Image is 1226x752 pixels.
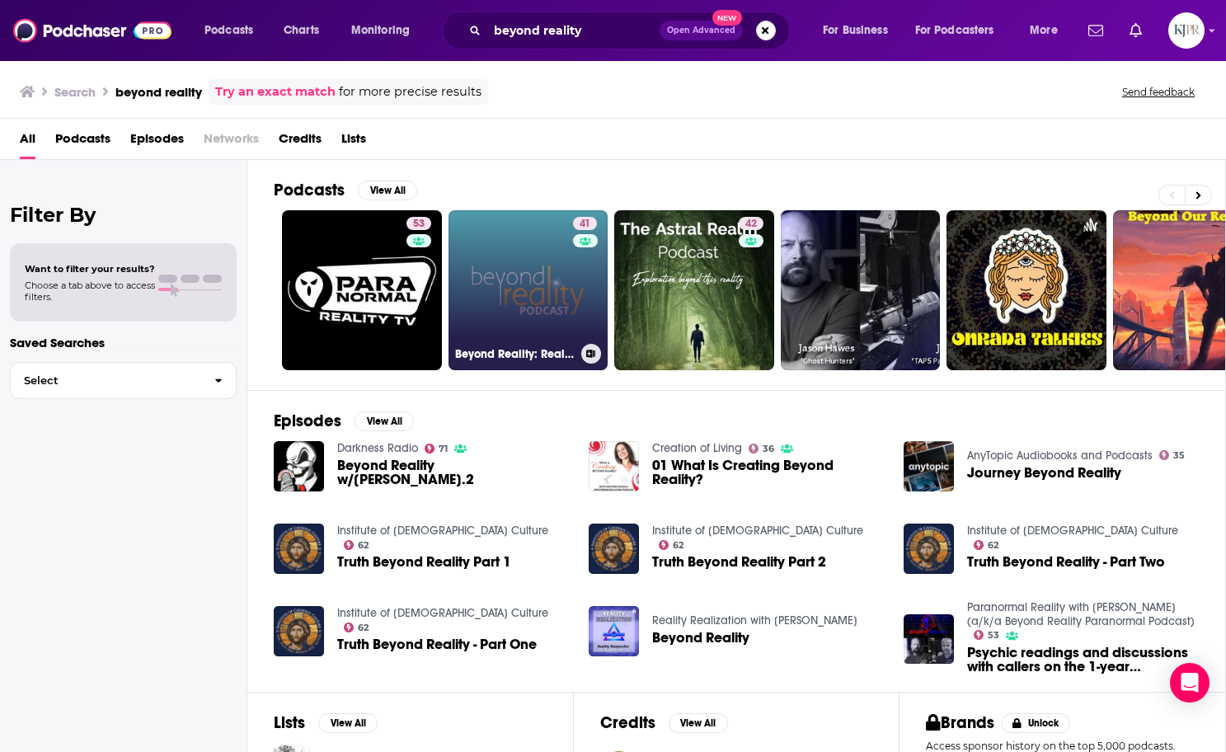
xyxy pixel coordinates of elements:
img: Journey Beyond Reality [904,441,954,491]
span: Psychic readings and discussions with callers on the 1-year anniversary of Beyond Reality Radio [967,646,1199,674]
a: Beyond Reality w/Grant Wilson - Hr.2 [337,458,569,486]
a: 71 [425,444,449,454]
input: Search podcasts, credits, & more... [487,17,660,44]
a: Try an exact match [215,82,336,101]
a: 42 [614,210,774,370]
img: Psychic readings and discussions with callers on the 1-year anniversary of Beyond Reality Radio [904,614,954,665]
a: 62 [974,540,999,550]
a: Institute of Catholic Culture [337,606,548,620]
h2: Podcasts [274,180,345,200]
button: View All [669,713,728,733]
h2: Episodes [274,411,341,431]
span: Monitoring [351,19,410,42]
a: Institute of Catholic Culture [337,524,548,538]
a: All [20,125,35,159]
a: Creation of Living [652,441,742,455]
div: Open Intercom Messenger [1170,663,1210,703]
span: 71 [439,445,448,453]
a: 62 [344,540,369,550]
button: open menu [340,17,431,44]
a: Show notifications dropdown [1082,16,1110,45]
span: Charts [284,19,319,42]
a: Truth Beyond Reality Part 2 [652,555,826,569]
a: 35 [1159,450,1186,460]
button: Select [10,362,237,399]
a: 41Beyond Reality: Reality TV Interviews with Producers, Crew & Talent [449,210,608,370]
h2: Credits [600,712,655,733]
a: Podcasts [55,125,110,159]
h3: Beyond Reality: Reality TV Interviews with Producers, Crew & Talent [455,347,575,361]
span: Select [11,375,201,386]
p: Saved Searches [10,335,237,350]
h2: Lists [274,712,305,733]
h3: Search [54,84,96,100]
a: Truth Beyond Reality - Part One [337,637,537,651]
a: CreditsView All [600,712,728,733]
img: Beyond Reality [589,606,639,656]
button: Show profile menu [1168,12,1205,49]
a: Show notifications dropdown [1123,16,1148,45]
h3: beyond reality [115,84,202,100]
a: Journey Beyond Reality [967,466,1121,480]
span: Truth Beyond Reality Part 1 [337,555,511,569]
button: open menu [1018,17,1078,44]
img: Beyond Reality w/Grant Wilson - Hr.2 [274,441,324,491]
img: User Profile [1168,12,1205,49]
a: Institute of Catholic Culture [652,524,863,538]
a: Lists [341,125,366,159]
div: Search podcasts, credits, & more... [458,12,806,49]
span: 53 [988,632,999,639]
span: 62 [358,624,369,632]
img: Truth Beyond Reality - Part Two [904,524,954,574]
img: Truth Beyond Reality - Part One [274,606,324,656]
button: View All [318,713,378,733]
button: open menu [904,17,1018,44]
a: Episodes [130,125,184,159]
a: Truth Beyond Reality - Part Two [967,555,1165,569]
span: Beyond Reality [652,631,749,645]
img: 01 What Is Creating Beyond Reality? [589,441,639,491]
a: 62 [659,540,684,550]
a: 36 [749,444,775,454]
span: For Podcasters [915,19,994,42]
a: Institute of Catholic Culture [967,524,1178,538]
img: Truth Beyond Reality Part 1 [274,524,324,574]
a: Charts [273,17,329,44]
a: Credits [279,125,322,159]
span: 62 [673,542,683,549]
button: open menu [811,17,909,44]
span: Choose a tab above to access filters. [25,280,155,303]
span: New [712,10,742,26]
a: 42 [739,217,763,230]
button: Unlock [1001,713,1071,733]
a: Reality Realization with Donnie Lee [652,613,857,627]
span: 42 [745,216,757,233]
span: 62 [988,542,998,549]
span: For Business [823,19,888,42]
span: Logged in as KJPRpodcast [1168,12,1205,49]
span: More [1030,19,1058,42]
span: Want to filter your results? [25,263,155,275]
a: ListsView All [274,712,378,733]
span: Networks [204,125,259,159]
a: 53 [282,210,442,370]
button: View All [355,411,414,431]
button: open menu [193,17,275,44]
a: EpisodesView All [274,411,414,431]
a: AnyTopic Audiobooks and Podcasts [967,449,1153,463]
h2: Brands [926,712,994,733]
a: Podchaser - Follow, Share and Rate Podcasts [13,15,171,46]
